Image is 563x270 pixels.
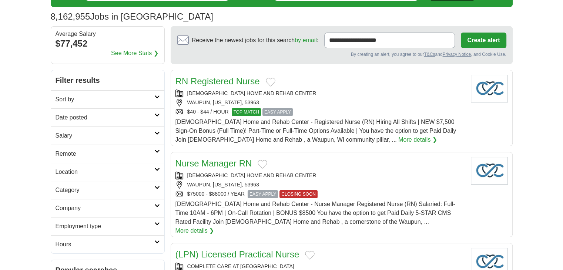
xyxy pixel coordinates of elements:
[56,168,154,176] h2: Location
[424,52,435,57] a: T&Cs
[175,76,260,86] a: RN Registered Nurse
[51,90,164,108] a: Sort by
[56,37,160,50] div: $77,452
[51,235,164,253] a: Hours
[51,145,164,163] a: Remote
[51,199,164,217] a: Company
[51,108,164,126] a: Date posted
[56,31,160,37] div: Average Salary
[471,75,508,102] img: Company logo
[398,135,437,144] a: More details ❯
[175,249,299,259] a: (LPN) Licensed Practical Nurse
[56,95,154,104] h2: Sort by
[258,160,267,169] button: Add to favorite jobs
[175,190,465,198] div: $75000 - $88000 / YEAR
[51,163,164,181] a: Location
[51,10,90,23] span: 8,162,955
[56,222,154,231] h2: Employment type
[51,11,213,21] h1: Jobs in [GEOGRAPHIC_DATA]
[56,131,154,140] h2: Salary
[262,108,293,116] span: EASY APPLY
[175,108,465,116] div: $40 - $44 / HOUR
[175,90,465,97] div: [DEMOGRAPHIC_DATA] HOME AND REHAB CENTER
[175,172,465,179] div: [DEMOGRAPHIC_DATA] HOME AND REHAB CENTER
[442,52,471,57] a: Privacy Notice
[279,190,318,198] span: CLOSING SOON
[111,49,158,58] a: See More Stats ❯
[192,36,318,45] span: Receive the newest jobs for this search :
[51,181,164,199] a: Category
[175,201,455,225] span: [DEMOGRAPHIC_DATA] Home and Rehab Center - Nurse Manager Registered Nurse (RN) Salaried: Full-Tim...
[461,33,506,48] button: Create alert
[56,240,154,249] h2: Hours
[56,204,154,213] h2: Company
[56,186,154,195] h2: Category
[248,190,278,198] span: EASY APPLY
[471,157,508,185] img: Company logo
[175,181,465,189] div: WAUPUN, [US_STATE], 53963
[56,113,154,122] h2: Date posted
[51,126,164,145] a: Salary
[175,119,456,143] span: [DEMOGRAPHIC_DATA] Home and Rehab Center - Registered Nurse (RN) Hiring All Shifts | NEW $7,500 S...
[56,149,154,158] h2: Remote
[175,99,465,107] div: WAUPUN, [US_STATE], 53963
[51,217,164,235] a: Employment type
[175,158,252,168] a: Nurse Manager RN
[266,78,275,87] button: Add to favorite jobs
[175,226,214,235] a: More details ❯
[232,108,261,116] span: TOP MATCH
[295,37,317,43] a: by email
[51,70,164,90] h2: Filter results
[177,51,506,58] div: By creating an alert, you agree to our and , and Cookie Use.
[305,251,315,260] button: Add to favorite jobs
